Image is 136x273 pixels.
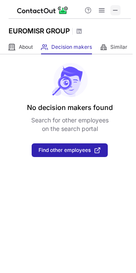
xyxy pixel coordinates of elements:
[27,102,113,113] header: No decision makers found
[9,26,70,36] h1: EUROMISR GROUP
[19,44,33,50] span: About
[32,143,108,157] button: Find other employees
[51,63,88,97] img: No leads found
[38,147,91,153] span: Find other employees
[17,5,68,15] img: ContactOut v5.3.10
[31,116,109,133] p: Search for other employees on the search portal
[110,44,127,50] span: Similar
[51,44,92,50] span: Decision makers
